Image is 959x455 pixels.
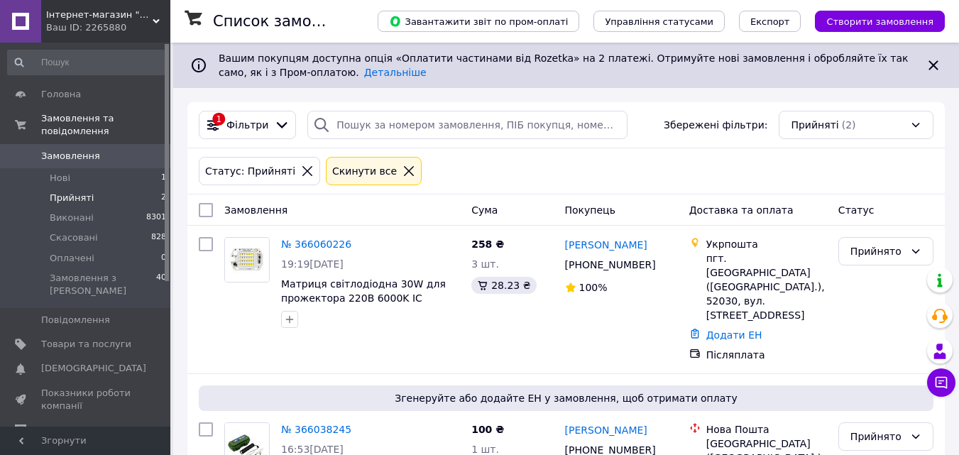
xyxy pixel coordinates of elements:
span: Покупець [565,204,615,216]
div: 28.23 ₴ [471,277,536,294]
div: Прийнято [850,429,904,444]
span: Прийняті [791,118,838,132]
span: Cума [471,204,498,216]
span: Головна [41,88,81,101]
span: Прийняті [50,192,94,204]
span: 100 ₴ [471,424,504,435]
button: Створити замовлення [815,11,945,32]
span: Створити замовлення [826,16,933,27]
a: [PERSON_NAME] [565,423,647,437]
span: [DEMOGRAPHIC_DATA] [41,362,146,375]
span: Показники роботи компанії [41,387,131,412]
span: Відгуки [41,424,78,437]
span: Управління статусами [605,16,713,27]
div: Статус: Прийняті [202,163,298,179]
span: Замовлення [41,150,100,163]
span: Виконані [50,212,94,224]
span: Експорт [750,16,790,27]
div: Ваш ID: 2265880 [46,21,170,34]
span: Нові [50,172,70,185]
span: Вашим покупцям доступна опція «Оплатити частинами від Rozetka» на 2 платежі. Отримуйте нові замов... [219,53,908,78]
span: 3 шт. [471,258,499,270]
span: 8301 [146,212,166,224]
span: Інтернет-магазин "ELECTRONICS" [46,9,153,21]
div: [PHONE_NUMBER] [562,255,659,275]
span: Збережені фільтри: [664,118,767,132]
span: Замовлення [224,204,287,216]
span: 16:53[DATE] [281,444,344,455]
span: 258 ₴ [471,239,504,250]
span: 0 [161,252,166,265]
img: Фото товару [225,238,269,282]
button: Завантажити звіт по пром-оплаті [378,11,579,32]
span: Доставка та оплата [689,204,794,216]
span: (2) [842,119,856,131]
span: Завантажити звіт по пром-оплаті [389,15,568,28]
div: Післяплата [706,348,827,362]
span: 828 [151,231,166,244]
div: Нова Пошта [706,422,827,437]
div: Cкинути все [329,163,400,179]
span: 1 [161,172,166,185]
span: Оплачені [50,252,94,265]
a: № 366060226 [281,239,351,250]
div: пгт. [GEOGRAPHIC_DATA] ([GEOGRAPHIC_DATA].), 52030, вул. [STREET_ADDRESS] [706,251,827,322]
input: Пошук за номером замовлення, ПІБ покупця, номером телефону, Email, номером накладної [307,111,628,139]
span: 2 [161,192,166,204]
a: [PERSON_NAME] [565,238,647,252]
span: Замовлення з [PERSON_NAME] [50,272,156,297]
span: Скасовані [50,231,98,244]
a: Додати ЕН [706,329,762,341]
a: Матриця світлодіодна 30W для прожектора 220В 6000K IC драйвер [281,278,446,318]
span: Повідомлення [41,314,110,327]
span: Згенеруйте або додайте ЕН у замовлення, щоб отримати оплату [204,391,928,405]
span: Статус [838,204,875,216]
div: Прийнято [850,243,904,259]
span: Замовлення та повідомлення [41,112,170,138]
span: 19:19[DATE] [281,258,344,270]
a: Детальніше [364,67,427,78]
button: Чат з покупцем [927,368,955,397]
span: 1 шт. [471,444,499,455]
a: № 366038245 [281,424,351,435]
a: Створити замовлення [801,15,945,26]
span: Товари та послуги [41,338,131,351]
span: 100% [579,282,608,293]
button: Управління статусами [593,11,725,32]
h1: Список замовлень [213,13,357,30]
span: Фільтри [226,118,268,132]
input: Пошук [7,50,168,75]
a: Фото товару [224,237,270,283]
span: 40 [156,272,166,297]
div: Укрпошта [706,237,827,251]
button: Експорт [739,11,801,32]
